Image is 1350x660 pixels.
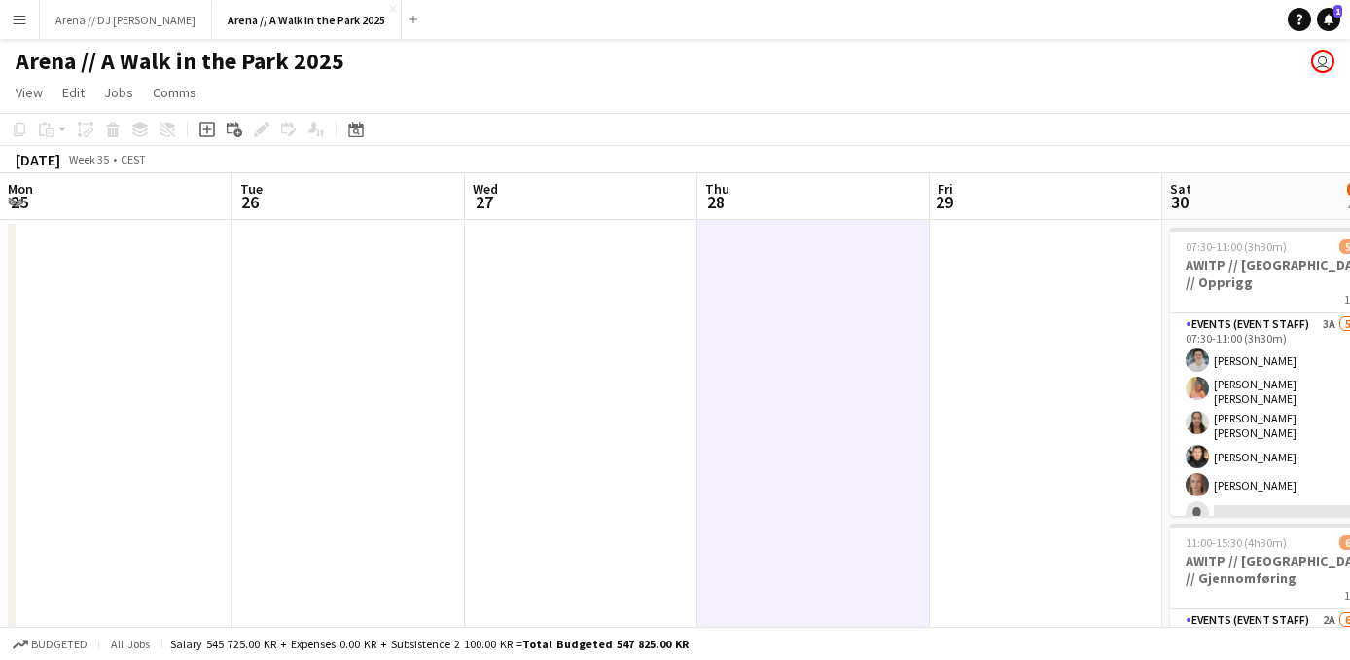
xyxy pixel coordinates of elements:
h1: Arena // A Walk in the Park 2025 [16,47,344,76]
span: Budgeted [31,638,88,651]
span: 11:00-15:30 (4h30m) [1186,535,1287,550]
span: View [16,84,43,101]
span: Week 35 [64,152,113,166]
button: Arena // A Walk in the Park 2025 [212,1,402,39]
span: 07:30-11:00 (3h30m) [1186,239,1287,254]
span: 29 [935,191,953,213]
span: Jobs [104,84,133,101]
a: View [8,80,51,105]
div: Salary 545 725.00 KR + Expenses 0.00 KR + Subsistence 2 100.00 KR = [170,637,689,651]
span: All jobs [107,637,154,651]
button: Budgeted [10,634,90,655]
span: Edit [62,84,85,101]
span: Mon [8,180,33,198]
span: 26 [237,191,263,213]
span: Tue [240,180,263,198]
a: Comms [145,80,204,105]
a: 1 [1317,8,1340,31]
span: Thu [705,180,729,198]
a: Jobs [96,80,141,105]
span: Fri [938,180,953,198]
span: Total Budgeted 547 825.00 KR [522,637,689,651]
span: Comms [153,84,196,101]
span: 30 [1167,191,1191,213]
span: Sat [1170,180,1191,198]
button: Arena // DJ [PERSON_NAME] [40,1,212,39]
span: 28 [702,191,729,213]
span: 25 [5,191,33,213]
div: [DATE] [16,150,60,169]
span: Wed [473,180,498,198]
div: CEST [121,152,146,166]
span: 27 [470,191,498,213]
span: 1 [1333,5,1342,18]
a: Edit [54,80,92,105]
app-user-avatar: Viktoria Svenskerud [1311,50,1334,73]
